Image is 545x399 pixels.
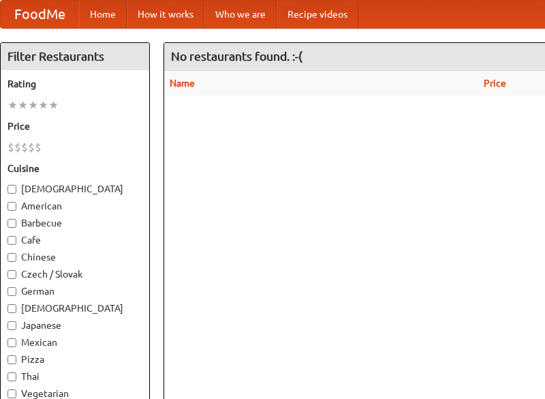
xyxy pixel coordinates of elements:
li: ★ [18,98,28,113]
input: American [7,202,16,211]
li: $ [14,140,21,155]
label: Pizza [7,353,142,366]
input: Barbecue [7,219,16,228]
a: How it works [127,1,204,28]
label: American [7,199,142,213]
a: Who we are [204,1,277,28]
h5: Rating [7,77,142,91]
a: Recipe videos [277,1,358,28]
label: [DEMOGRAPHIC_DATA] [7,182,142,196]
li: $ [7,140,14,155]
input: Chinese [7,253,16,262]
a: Name [170,78,195,89]
a: FoodMe [1,1,79,28]
label: Thai [7,370,142,383]
input: Czech / Slovak [7,270,16,279]
input: Mexican [7,338,16,347]
input: Pizza [7,355,16,364]
input: [DEMOGRAPHIC_DATA] [7,304,16,313]
input: Japanese [7,321,16,330]
h5: Price [7,119,142,133]
a: Home [79,1,127,28]
input: German [7,287,16,296]
ng-pluralize: No restaurants found. :-( [171,50,302,63]
label: [DEMOGRAPHIC_DATA] [7,301,142,315]
input: Vegetarian [7,389,16,398]
label: German [7,284,142,298]
li: ★ [28,98,38,113]
h5: Cuisine [7,162,142,175]
h4: Filter Restaurants [1,43,149,70]
label: Chinese [7,250,142,264]
li: $ [35,140,42,155]
li: ★ [48,98,59,113]
input: Cafe [7,236,16,245]
label: Barbecue [7,216,142,230]
label: Cafe [7,233,142,247]
label: Mexican [7,336,142,349]
input: [DEMOGRAPHIC_DATA] [7,185,16,194]
label: Japanese [7,319,142,332]
li: ★ [38,98,48,113]
li: $ [21,140,28,155]
input: Thai [7,372,16,381]
li: ★ [7,98,18,113]
label: Czech / Slovak [7,267,142,281]
a: Price [484,78,506,89]
li: $ [28,140,35,155]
